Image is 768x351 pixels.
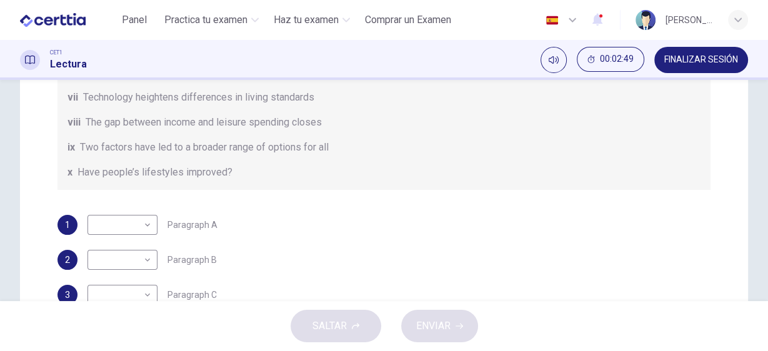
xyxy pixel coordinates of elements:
span: Technology heightens differences in living standards [83,90,314,105]
span: Practica tu examen [164,12,247,27]
span: 2 [65,255,70,264]
span: Comprar un Examen [365,12,451,27]
span: Paragraph C [167,290,217,299]
img: es [544,16,560,25]
img: CERTTIA logo [20,7,86,32]
div: Silenciar [541,47,567,73]
button: Panel [114,9,154,31]
span: x [67,165,72,180]
span: Have people’s lifestyles improved? [77,165,232,180]
h1: Lectura [50,57,87,72]
span: 1 [65,220,70,229]
span: ix [67,140,75,155]
button: 00:02:49 [577,47,644,72]
span: CET1 [50,48,62,57]
span: vii [67,90,78,105]
button: Haz tu examen [269,9,355,31]
span: 3 [65,290,70,299]
span: Paragraph B [167,255,217,264]
span: Paragraph A [167,220,217,229]
button: FINALIZAR SESIÓN [654,47,748,73]
span: Two factors have led to a broader range of options for all [80,140,329,155]
div: [PERSON_NAME] [PERSON_NAME] [666,12,713,27]
span: FINALIZAR SESIÓN [664,55,738,65]
span: Panel [122,12,147,27]
span: viii [67,115,81,130]
span: Haz tu examen [274,12,339,27]
a: CERTTIA logo [20,7,114,32]
span: 00:02:49 [600,54,634,64]
span: The gap between income and leisure spending closes [86,115,322,130]
div: Ocultar [577,47,644,73]
img: Profile picture [636,10,656,30]
button: Comprar un Examen [360,9,456,31]
button: Practica tu examen [159,9,264,31]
